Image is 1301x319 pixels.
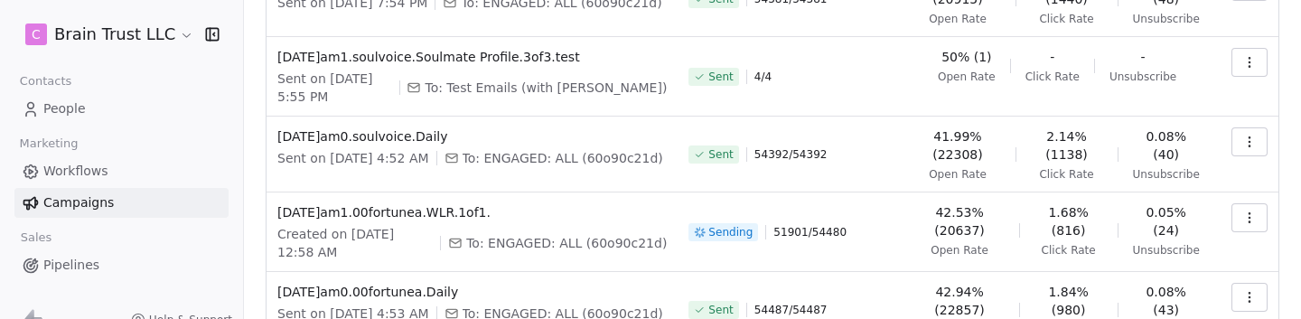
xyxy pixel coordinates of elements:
span: 0.08% (43) [1133,283,1200,319]
a: Campaigns [14,188,229,218]
span: People [43,99,86,118]
span: [DATE]am1.00fortunea.WLR.1of1. [277,203,667,221]
span: Click Rate [1025,70,1080,84]
span: 0.05% (24) [1133,203,1200,239]
span: Unsubscribe [1133,243,1200,258]
span: 2.14% (1138) [1030,127,1102,164]
span: 4 / 4 [754,70,772,84]
span: Open Rate [929,12,987,26]
span: Pipelines [43,256,99,275]
span: Sent [708,303,733,317]
span: To: Test Emails (with Ray) [425,79,667,97]
span: To: ENGAGED: ALL (60o90c21d) [463,149,663,167]
span: 54487 / 54487 [754,303,828,317]
a: Workflows [14,156,229,186]
span: Open Rate [931,243,988,258]
span: Sent on [DATE] 4:52 AM [277,149,429,167]
span: 50% (1) [941,48,991,66]
a: SequencesBeta [14,282,229,312]
span: Sending [708,225,753,239]
span: Click Rate [1042,243,1096,258]
span: C [32,25,41,43]
span: To: ENGAGED: ALL (60o90c21d) [466,234,667,252]
span: Open Rate [929,167,987,182]
span: Sales [13,224,60,251]
span: Contacts [12,68,80,95]
span: Unsubscribe [1109,70,1176,84]
span: Workflows [43,162,108,181]
span: 42.94% (22857) [914,283,1004,319]
span: Created on [DATE] 12:58 AM [277,225,433,261]
span: Unsubscribe [1133,12,1200,26]
span: 42.53% (20637) [914,203,1004,239]
span: Campaigns [43,193,114,212]
span: Click Rate [1039,12,1093,26]
span: Sent [708,147,733,162]
span: [DATE]am1.soulvoice.Soulmate Profile.3of3.test [277,48,667,66]
span: 1.84% (980) [1034,283,1103,319]
span: Brain Trust LLC [54,23,175,46]
span: - [1141,48,1146,66]
a: People [14,94,229,124]
span: Sent [708,70,733,84]
button: CBrain Trust LLC [22,19,192,50]
span: 41.99% (22308) [914,127,1000,164]
span: Unsubscribe [1133,167,1200,182]
span: 54392 / 54392 [754,147,828,162]
span: [DATE]am0.00fortunea.Daily [277,283,667,301]
span: Open Rate [938,70,996,84]
span: - [1050,48,1054,66]
span: 1.68% (816) [1034,203,1103,239]
a: Pipelines [14,250,229,280]
span: 0.08% (40) [1133,127,1200,164]
span: Sent on [DATE] 5:55 PM [277,70,392,106]
span: Marketing [12,130,86,157]
span: Click Rate [1039,167,1093,182]
span: 51901 / 54480 [773,225,847,239]
span: [DATE]am0.soulvoice.Daily [277,127,667,145]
